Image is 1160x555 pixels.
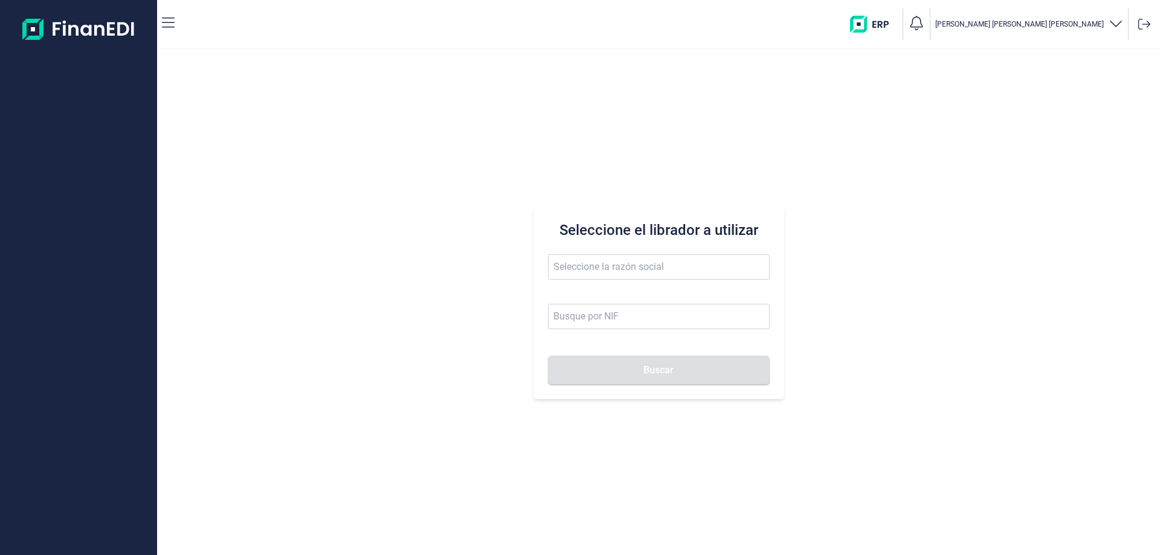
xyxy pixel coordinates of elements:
[935,16,1123,33] button: [PERSON_NAME] [PERSON_NAME] [PERSON_NAME]
[850,16,898,33] img: erp
[548,220,770,240] h3: Seleccione el librador a utilizar
[548,304,770,329] input: Busque por NIF
[548,356,770,385] button: Buscar
[935,19,1104,29] p: [PERSON_NAME] [PERSON_NAME] [PERSON_NAME]
[22,10,135,48] img: Logo de aplicación
[643,365,674,374] span: Buscar
[548,254,770,280] input: Seleccione la razón social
